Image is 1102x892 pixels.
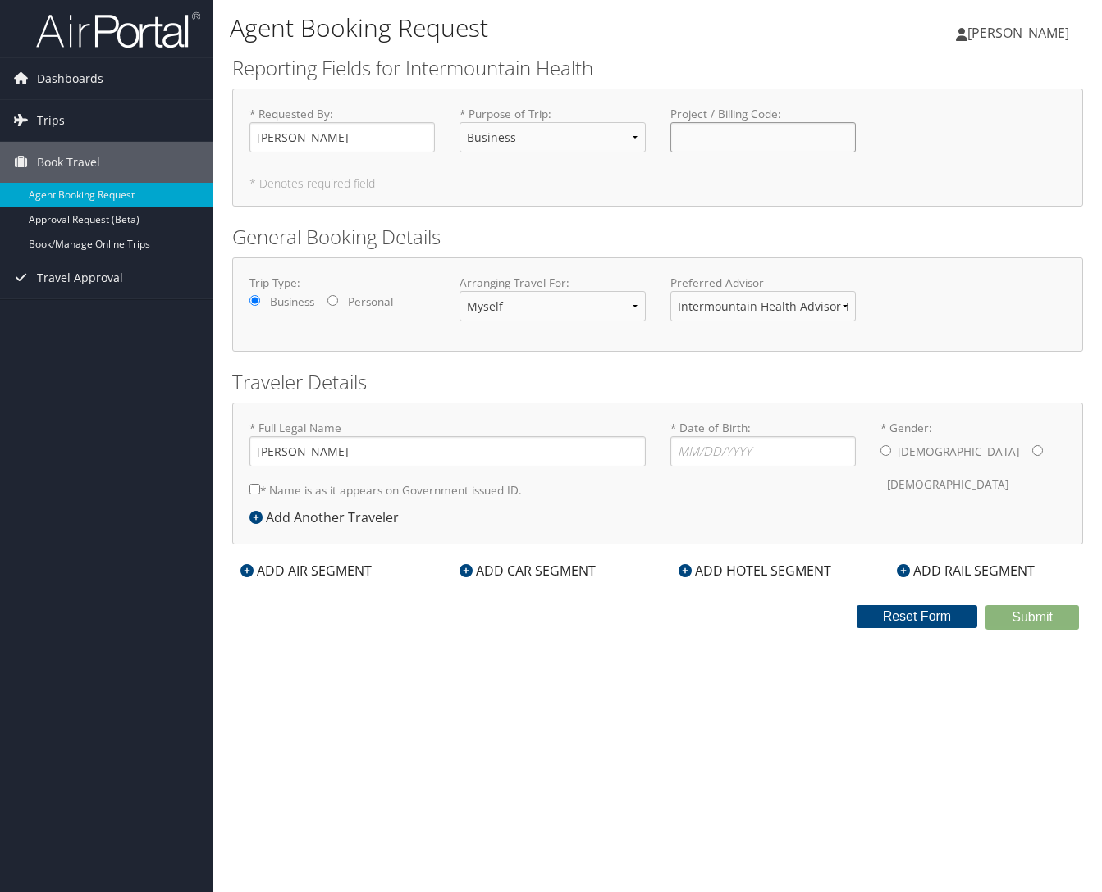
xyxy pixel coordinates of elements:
label: * Date of Birth: [670,420,856,466]
input: * Requested By: [249,122,435,152]
div: ADD RAIL SEGMENT [889,561,1043,580]
label: Business [270,294,314,310]
div: ADD HOTEL SEGMENT [670,561,839,580]
button: Submit [985,605,1079,630]
label: * Requested By : [249,106,435,152]
h2: Reporting Fields for Intermountain Health [232,54,1083,82]
input: * Full Legal Name [249,436,646,466]
input: * Gender:[DEMOGRAPHIC_DATA][DEMOGRAPHIC_DATA] [1032,445,1043,456]
input: * Date of Birth: [670,436,856,466]
span: Trips [37,100,65,141]
img: airportal-logo.png [36,11,200,49]
input: * Name is as it appears on Government issued ID. [249,484,260,494]
a: [PERSON_NAME] [956,8,1086,57]
h1: Agent Booking Request [230,11,800,45]
label: [DEMOGRAPHIC_DATA] [887,469,1008,500]
label: Arranging Travel For: [460,275,645,291]
h2: General Booking Details [232,223,1083,251]
div: ADD AIR SEGMENT [232,561,380,580]
label: [DEMOGRAPHIC_DATA] [898,436,1019,467]
span: Travel Approval [37,257,123,298]
label: * Gender: [880,420,1066,501]
input: Project / Billing Code: [670,122,856,152]
h5: * Denotes required field [249,178,1066,189]
button: Reset Form [857,605,978,628]
span: Dashboards [37,58,103,99]
label: Trip Type: [249,275,435,291]
select: * Purpose of Trip: [460,122,645,152]
div: Add Another Traveler [249,507,407,527]
label: Preferred Advisor [670,275,856,291]
label: Project / Billing Code : [670,106,856,152]
label: Personal [348,294,393,310]
label: * Name is as it appears on Government issued ID. [249,475,522,505]
label: * Full Legal Name [249,420,646,466]
label: * Purpose of Trip : [460,106,645,166]
span: [PERSON_NAME] [967,24,1069,42]
input: * Gender:[DEMOGRAPHIC_DATA][DEMOGRAPHIC_DATA] [880,445,891,456]
div: ADD CAR SEGMENT [451,561,604,580]
span: Book Travel [37,142,100,183]
h2: Traveler Details [232,368,1083,396]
